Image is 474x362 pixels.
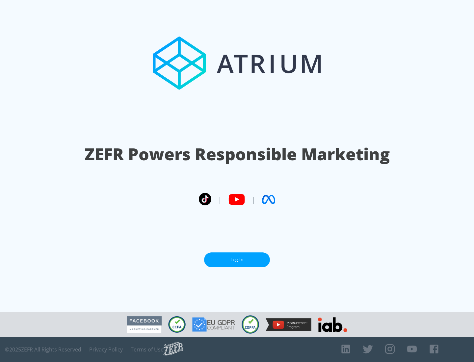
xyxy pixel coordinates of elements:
span: | [251,194,255,204]
img: GDPR Compliant [192,317,235,332]
a: Terms of Use [131,346,164,353]
a: Privacy Policy [89,346,123,353]
img: IAB [318,317,347,332]
img: Facebook Marketing Partner [127,316,162,333]
span: | [218,194,222,204]
a: Log In [204,252,270,267]
h1: ZEFR Powers Responsible Marketing [85,143,390,166]
img: COPPA Compliant [242,315,259,334]
img: YouTube Measurement Program [266,318,311,331]
img: CCPA Compliant [168,316,186,333]
span: © 2025 ZEFR All Rights Reserved [5,346,81,353]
